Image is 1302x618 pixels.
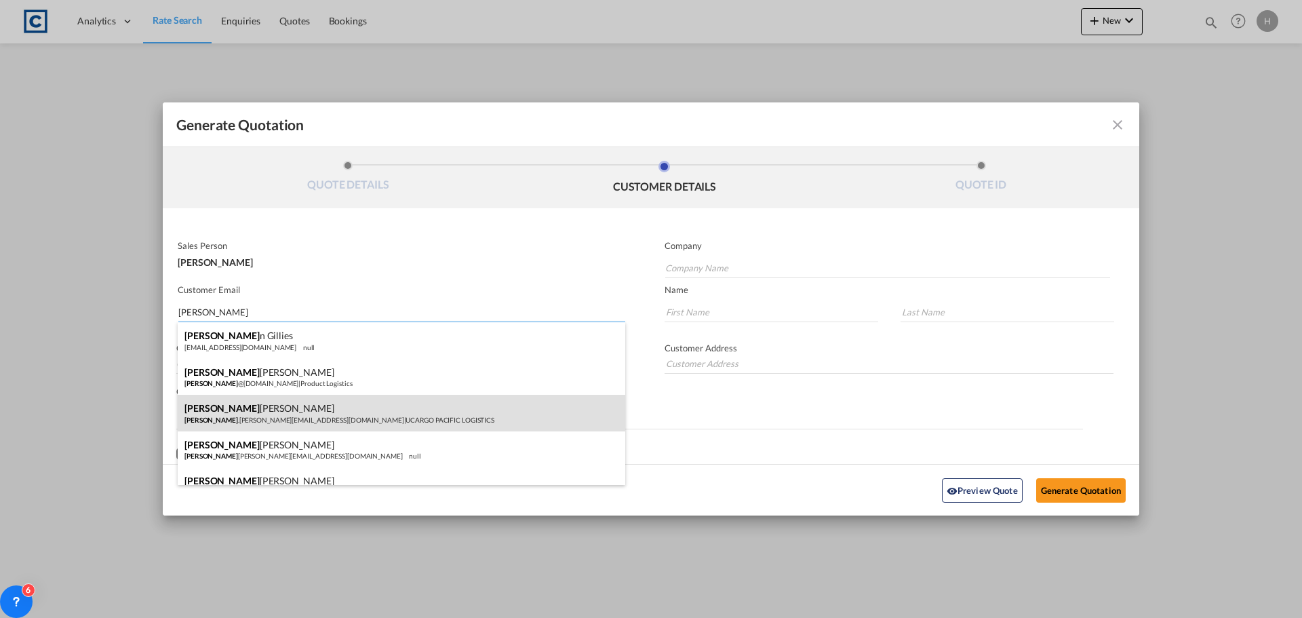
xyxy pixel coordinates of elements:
input: Search by Customer Name/Email Id/Company [178,302,625,322]
input: First Name [665,302,878,322]
span: Generate Quotation [176,116,304,134]
input: Customer Address [665,353,1113,374]
li: QUOTE DETAILS [190,161,507,197]
p: Name [665,284,1139,295]
button: Generate Quotation [1036,478,1126,503]
p: CC Emails [176,386,1083,397]
input: Contact Number [176,353,623,374]
p: Customer Email [178,284,625,295]
p: Company [665,240,1110,251]
p: Sales Person [178,240,623,251]
li: QUOTE ID [823,161,1139,197]
input: Last Name [901,302,1114,322]
li: CUSTOMER DETAILS [507,161,823,197]
md-checkbox: Checkbox No Ink [176,447,338,461]
md-icon: icon-close fg-AAA8AD cursor m-0 [1109,117,1126,133]
input: Company Name [665,258,1110,278]
md-icon: icon-eye [947,486,958,497]
button: icon-eyePreview Quote [942,478,1023,503]
md-dialog: Generate QuotationQUOTE ... [163,102,1139,516]
md-chips-wrap: Chips container. Enter the text area, then type text, and press enter to add a chip. [176,402,1083,429]
span: Customer Address [665,343,737,353]
p: Contact [176,343,623,353]
div: [PERSON_NAME] [178,251,623,267]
